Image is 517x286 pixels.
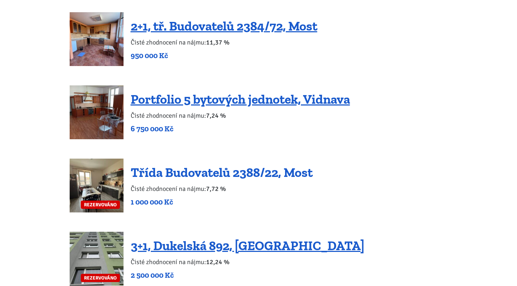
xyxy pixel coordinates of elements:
[70,159,124,212] a: REZERVOVÁNO
[131,184,313,194] p: Čisté zhodnocení na nájmu:
[131,238,364,253] a: 3+1, Dukelská 892, [GEOGRAPHIC_DATA]
[81,201,120,209] span: REZERVOVÁNO
[131,51,317,61] p: 950 000 Kč
[131,92,350,107] a: Portfolio 5 bytových jednotek, Vidnava
[131,18,317,34] a: 2+1, tř. Budovatelů 2384/72, Most
[131,111,350,121] p: Čisté zhodnocení na nájmu:
[206,258,229,266] b: 12,24 %
[131,165,313,180] a: Třída Budovatelů 2388/22, Most
[131,270,364,280] p: 2 500 000 Kč
[131,124,350,134] p: 6 750 000 Kč
[206,38,229,46] b: 11,37 %
[131,37,317,47] p: Čisté zhodnocení na nájmu:
[206,112,226,119] b: 7,24 %
[131,197,313,207] p: 1 000 000 Kč
[81,274,120,282] span: REZERVOVÁNO
[206,185,226,193] b: 7,72 %
[70,232,124,286] a: REZERVOVÁNO
[131,257,364,267] p: Čisté zhodnocení na nájmu:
